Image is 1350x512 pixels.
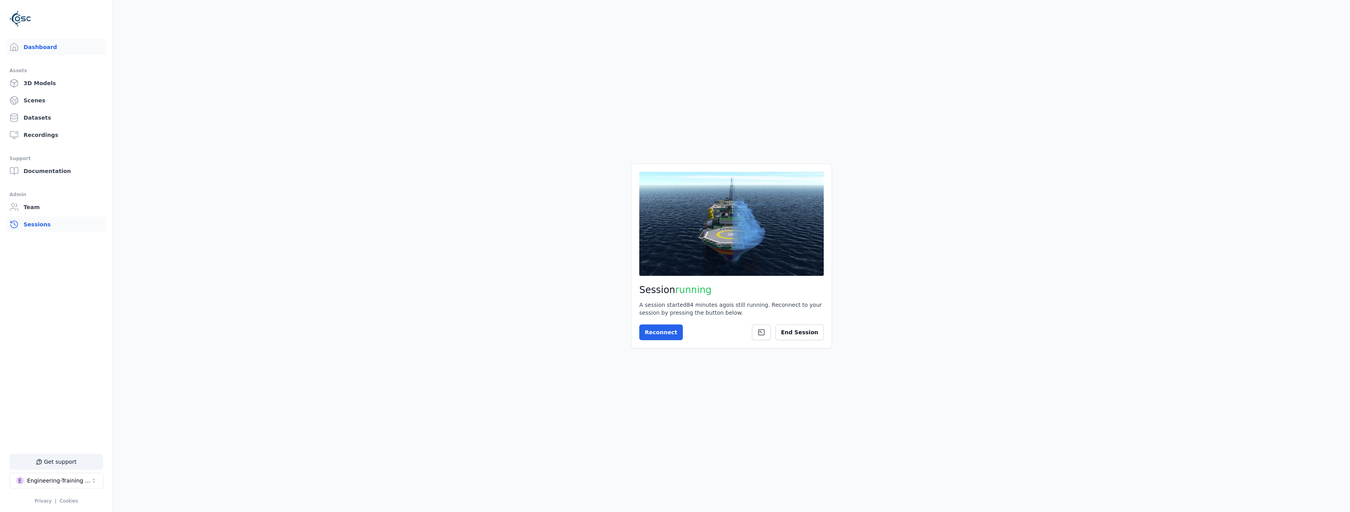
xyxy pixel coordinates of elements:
[775,324,824,340] button: End Session
[9,8,31,30] img: Logo
[9,66,103,75] div: Assets
[6,163,106,179] a: Documentation
[35,498,51,504] a: Privacy
[9,154,103,163] div: Support
[6,75,106,91] a: 3D Models
[6,39,106,55] a: Dashboard
[639,324,683,340] button: Reconnect
[6,127,106,143] a: Recordings
[9,454,103,470] button: Get support
[639,301,824,317] div: A session started 84 minutes ago is still running. Reconnect to your session by pressing the butt...
[9,473,104,488] button: Select a workspace
[27,477,91,485] div: Engineering-Training (SSO Staging)
[6,110,106,126] a: Datasets
[639,284,824,296] h2: Session
[6,217,106,232] a: Sessions
[9,190,103,199] div: Admin
[60,498,78,504] a: Cookies
[55,498,57,504] span: |
[6,93,106,108] a: Scenes
[6,199,106,215] a: Team
[675,284,712,295] span: running
[16,477,24,485] div: E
